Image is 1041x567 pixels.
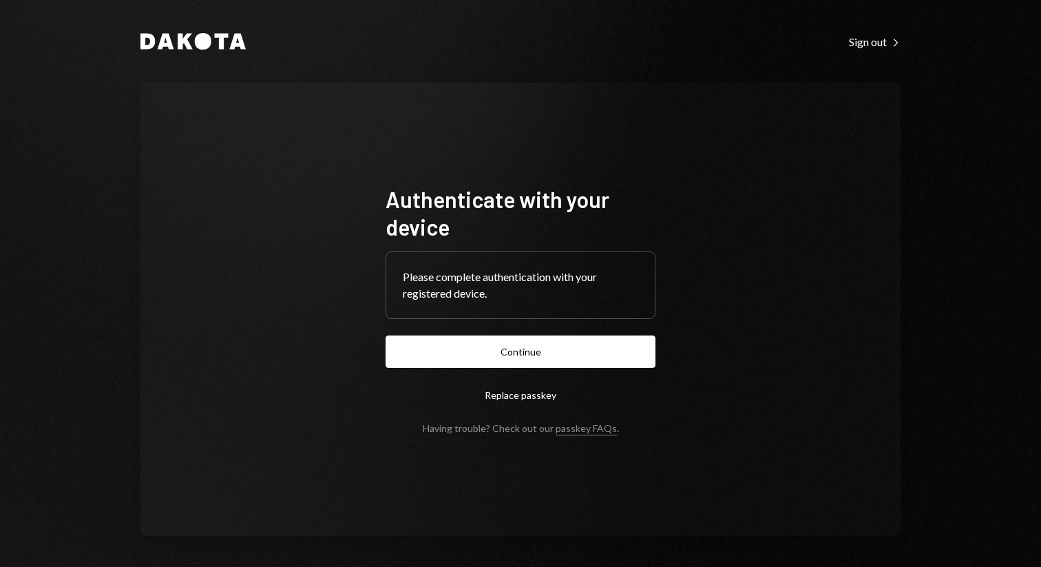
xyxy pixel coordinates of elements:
div: Sign out [849,35,901,49]
button: Replace passkey [386,379,655,411]
button: Continue [386,336,655,368]
div: Having trouble? Check out our . [423,422,619,434]
a: Sign out [849,34,901,49]
h1: Authenticate with your device [386,185,655,240]
div: Please complete authentication with your registered device. [403,269,638,302]
a: passkey FAQs [556,422,617,435]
